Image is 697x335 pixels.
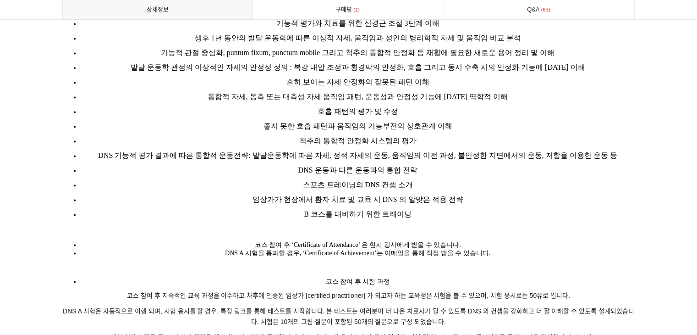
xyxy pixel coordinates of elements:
span: 기능적 관절 중심화, puntum fixum, punctum mobile 그리고 척추의 통합적 안정화 등 재활에 필요한 새로운 용어 정리 및 이해 [161,49,555,56]
span: DNS 운동과 다른 운동과의 통합 전략 [298,166,417,174]
span: 1 [352,5,361,15]
span: 흔히 보이는 자세 안정화의 잘못된 패턴 이해 [286,78,429,86]
span: 호흡 패턴의 평가 및 수정 [318,107,398,115]
span: 코스 참여 후 지속적인 교육 과정을 이수하고 차후에 인증된 임상가 [certified practitioner] 가 되고자 하는 교육생은 시험을 볼 수 있으며, 시험 응시료는 ... [127,292,570,299]
span: 좋지 못한 호흡 패턴과 움직임의 기능부전의 상호관계 이해 [263,122,452,130]
span: 통합적 자세, 동측 또는 대측성 자세 움직임 패턴, 운동성과 안정성 기능에 [DATE] 역학적 이해 [208,93,508,100]
span: 스포츠 트레이닝의 DNS 컨셉 소개 [302,181,412,189]
span: DNS A 시험을 통과할 경우, ‘Certificate of Achievement’는 이메일을 통해 직접 받을 수 있습니다. [225,250,490,257]
span: 코스 참여 후 시험 과정 [326,278,390,285]
span: DNS 기능적 평가 결과에 따른 통합적 운동전략: 발달운동학에 따른 자세, 정적 자세의 운동, 움직임의 이전 과정, 불안정한 지면에서의 운동, 저항을 이용한 운동 등 [98,151,617,159]
span: 기능적 평가와 치료를 위한 신경근 조절 3단계 이해 [276,19,439,27]
span: DNS A 시험은 자동적으로 이행 되며, 시험 응시를 할 경우, 특정 링크를 통해 테스트를 시작합니다. 본 테스트는 여러분이 더 나은 치료사가 될 수 있도록 DNS 의 컨셉을... [63,307,634,326]
span: 발달 운동학 관점의 이상적인 자세의 안정성 정의 : 복강 내압 조정과 횡경막의 안정화, 호흡 그리고 동시 수축 시의 안정화 기능에 [DATE] 이해 [131,63,585,71]
span: 생후 1년 동안의 발달 운동학에 따른 이상적 자세, 움직임과 성인의 병리학적 자세 및 움직임 비교 분석 [195,34,521,42]
span: B 코스를 대비하기 위한 트레이닝 [304,210,412,218]
span: 척추의 통합적 안정화 시스템의 평가 [299,137,417,145]
span: 임상가가 현장에서 환자 치료 및 교육 시 DNS 의 알맞은 적용 전략 [252,195,463,203]
span: 63 [540,5,552,15]
span: 코스 참여 후 ‘Certificate of Attendance’ 은 현지 강사에게 받을 수 있습니다. [255,241,461,248]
